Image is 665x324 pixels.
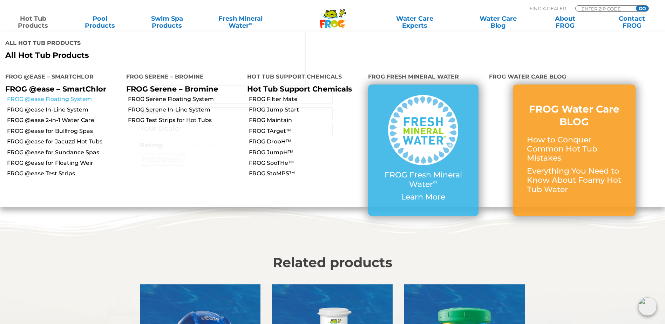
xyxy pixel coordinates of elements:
[7,15,59,29] a: Hot TubProducts
[581,6,628,12] input: Zip Code Form
[638,297,657,316] img: openIcon
[7,159,121,167] a: FROG @ease for Floating Weir
[74,15,126,29] a: PoolProducts
[382,193,464,202] p: Learn More
[249,95,363,103] a: FROG Filter Mate
[527,103,622,198] a: FROG Water Care BLOG How to Conquer Common Hot Tub Mistakes Everything You Need to Know About Foa...
[249,138,363,146] a: FROG DropH™
[373,15,457,29] a: Water CareExperts
[249,149,363,156] a: FROG JumpH™
[249,106,363,114] a: FROG Jump Start
[7,127,121,135] a: FROG @ease for Bullfrog Spas
[489,70,660,85] h4: FROG Water Care Blog
[249,159,363,167] a: FROG SooTHe™
[368,70,479,85] h4: FROG Fresh Mineral Water
[126,70,237,85] h4: FROG Serene – Bromine
[208,15,273,29] a: Fresh MineralWater∞
[433,178,437,185] sup: ∞
[7,138,121,146] a: FROG @ease for Jacuzzi Hot Tubs
[249,116,363,124] a: FROG Maintain
[530,5,566,12] p: Find A Dealer
[128,95,242,103] a: FROG Serene Floating System
[247,70,358,85] h4: Hot Tub Support Chemicals
[636,6,649,11] input: GO
[527,167,622,194] p: Everything You Need to Know About Foamy Hot Tub Water
[7,149,121,156] a: FROG @ease for Sundance Spas
[539,15,591,29] a: AboutFROG
[7,170,121,177] a: FROG @ease Test Strips
[247,85,352,93] a: Hot Tub Support Chemicals
[249,21,252,26] sup: ∞
[527,135,622,163] p: How to Conquer Common Hot Tub Mistakes
[126,85,237,93] p: FROG Serene – Bromine
[472,15,524,29] a: Water CareBlog
[382,95,464,205] a: FROG Fresh Mineral Water∞ Learn More
[7,116,121,124] a: FROG @ease 2-in-1 Water Care
[606,15,658,29] a: ContactFROG
[128,106,242,114] a: FROG Serene In-Line System
[527,103,622,128] h3: FROG Water Care BLOG
[5,85,116,93] p: FROG @ease – SmartChlor
[5,37,327,51] h4: All Hot Tub Products
[7,106,121,114] a: FROG @ease In-Line System
[5,51,327,60] a: All Hot Tub Products
[141,15,193,29] a: Swim SpaProducts
[5,70,116,85] h4: FROG @ease – SmartChlor
[140,255,525,270] h2: Related products
[7,95,121,103] a: FROG @ease Floating System
[249,127,363,135] a: FROG TArget™
[382,170,464,189] p: FROG Fresh Mineral Water
[128,116,242,124] a: FROG Test Strips for Hot Tubs
[249,170,363,177] a: FROG StoMPS™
